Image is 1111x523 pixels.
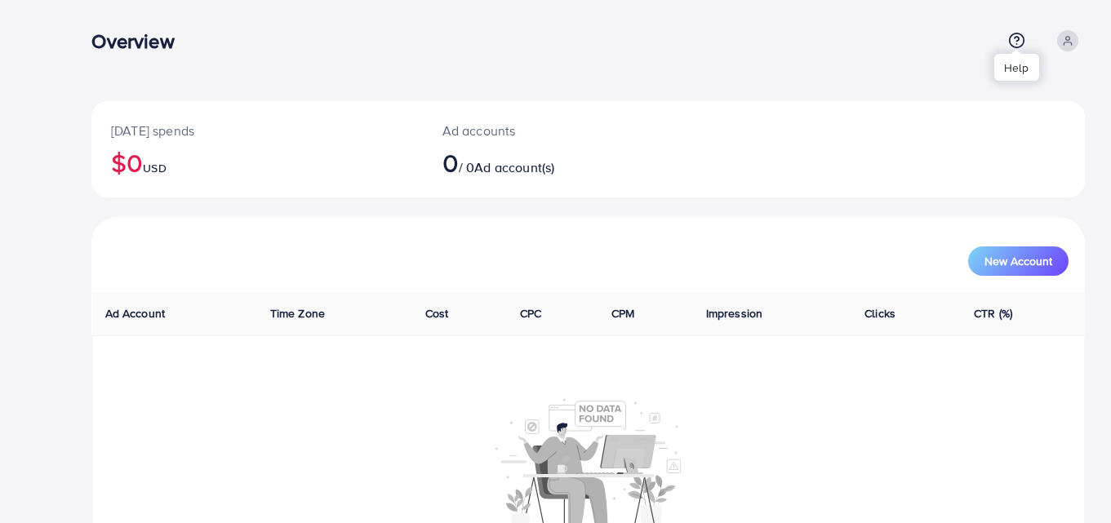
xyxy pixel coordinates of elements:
[968,246,1069,276] button: New Account
[864,305,895,321] span: Clicks
[442,144,459,181] span: 0
[105,305,166,321] span: Ad Account
[111,147,403,178] h2: $0
[111,121,403,140] p: [DATE] spends
[442,121,651,140] p: Ad accounts
[143,160,166,176] span: USD
[474,158,554,176] span: Ad account(s)
[984,255,1052,267] span: New Account
[974,305,1012,321] span: CTR (%)
[611,305,634,321] span: CPM
[442,147,651,178] h2: / 0
[520,305,541,321] span: CPC
[270,305,325,321] span: Time Zone
[994,54,1039,81] div: Help
[425,305,449,321] span: Cost
[706,305,763,321] span: Impression
[91,29,187,53] h3: Overview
